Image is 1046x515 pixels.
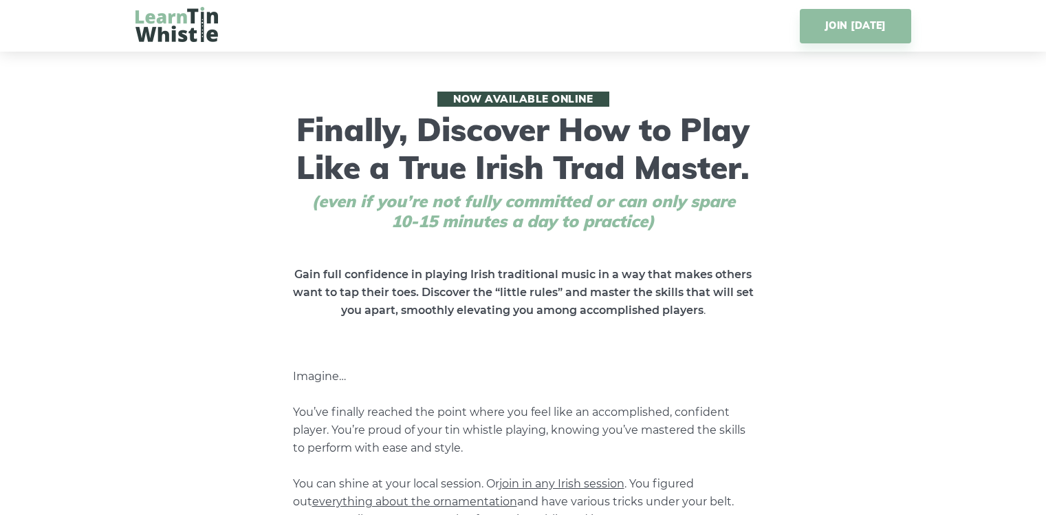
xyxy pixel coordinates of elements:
span: join in any Irish session [499,477,624,490]
h1: Finally, Discover How to Play Like a True Irish Trad Master. [286,92,761,231]
span: everything about the ornamentation [312,495,517,508]
span: (even if you’re not fully committed or can only spare 10-15 minutes a day to practice) [307,191,740,231]
strong: elevating you among accomplished players [457,304,704,317]
a: JOIN [DATE] [800,9,911,43]
img: LearnTinWhistle.com [135,7,218,42]
p: . [293,266,754,319]
span: Now available online [437,92,609,107]
strong: Gain full confidence in playing Irish traditional music in a way that makes others want to tap th... [293,268,754,317]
